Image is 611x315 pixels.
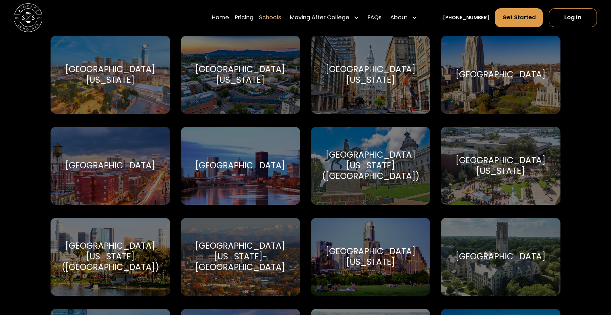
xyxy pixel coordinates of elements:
div: Moving After College [290,13,349,22]
a: FAQs [368,8,382,28]
div: [GEOGRAPHIC_DATA] [456,69,546,80]
a: Go to selected school [181,127,300,204]
a: Home [212,8,229,28]
a: Schools [259,8,281,28]
a: Go to selected school [51,218,170,295]
a: Go to selected school [181,218,300,295]
div: [GEOGRAPHIC_DATA][US_STATE]-[GEOGRAPHIC_DATA] [189,241,292,273]
a: Go to selected school [441,127,560,204]
img: Storage Scholars main logo [14,3,42,32]
div: [GEOGRAPHIC_DATA] [195,160,285,171]
div: [GEOGRAPHIC_DATA][US_STATE] [319,64,422,86]
a: Log In [549,8,597,27]
div: [GEOGRAPHIC_DATA][US_STATE] [59,64,162,86]
a: Go to selected school [441,36,560,113]
div: Moving After College [287,8,362,28]
a: Go to selected school [311,36,430,113]
a: Go to selected school [311,218,430,295]
div: About [390,13,407,22]
div: [GEOGRAPHIC_DATA] [456,251,546,262]
a: [PHONE_NUMBER] [443,14,489,22]
a: Go to selected school [441,218,560,295]
div: [GEOGRAPHIC_DATA][US_STATE] ([GEOGRAPHIC_DATA]) [319,150,422,182]
a: Pricing [235,8,253,28]
a: Get Started [495,8,543,27]
div: [GEOGRAPHIC_DATA] [65,160,155,171]
a: Go to selected school [311,127,430,204]
div: About [388,8,420,28]
a: Go to selected school [51,36,170,113]
a: Go to selected school [181,36,300,113]
a: Go to selected school [51,127,170,204]
div: [GEOGRAPHIC_DATA][US_STATE] [189,64,292,86]
div: [GEOGRAPHIC_DATA][US_STATE] ([GEOGRAPHIC_DATA]) [59,241,162,273]
div: [GEOGRAPHIC_DATA][US_STATE] [319,246,422,268]
div: [GEOGRAPHIC_DATA][US_STATE] [449,155,552,177]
